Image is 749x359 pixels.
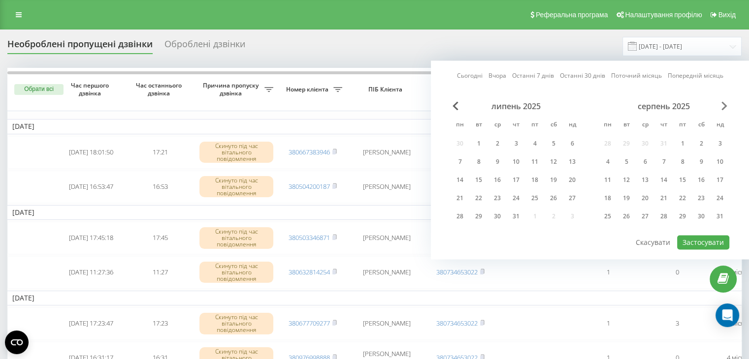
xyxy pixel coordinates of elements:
div: нд 6 лип 2025 р. [563,136,582,151]
div: 17 [714,174,726,186]
abbr: неділя [713,118,727,133]
div: сб 9 серп 2025 р. [692,154,711,169]
span: ПІБ Клієнта [356,86,418,93]
div: вт 29 лип 2025 р. [469,209,488,224]
div: сб 16 серп 2025 р. [692,173,711,187]
div: 27 [639,210,651,223]
div: чт 14 серп 2025 р. [654,173,673,187]
div: нд 3 серп 2025 р. [711,136,729,151]
span: Час останнього дзвінка [133,82,187,97]
a: 380503346871 [289,233,330,242]
a: 380677709277 [289,319,330,328]
abbr: середа [638,118,652,133]
div: серпень 2025 [598,101,729,111]
span: Реферальна програма [536,11,608,19]
div: Скинуто під час вітального повідомлення [199,313,273,334]
td: 17:23 [126,307,195,340]
div: пт 29 серп 2025 р. [673,209,692,224]
div: пт 22 серп 2025 р. [673,191,692,206]
div: 1 [472,137,485,150]
div: 3 [714,137,726,150]
div: ср 9 лип 2025 р. [488,154,507,169]
td: [PERSON_NAME] [347,136,426,169]
td: 17:45 [126,222,195,254]
div: пт 15 серп 2025 р. [673,173,692,187]
div: 15 [676,174,689,186]
div: нд 20 лип 2025 р. [563,173,582,187]
span: Налаштування профілю [625,11,702,19]
div: 6 [566,137,579,150]
div: 2 [695,137,708,150]
div: 12 [547,155,560,168]
div: 2 [491,137,504,150]
div: 25 [528,192,541,205]
abbr: четвер [509,118,523,133]
div: пт 1 серп 2025 р. [673,136,692,151]
div: 7 [454,155,466,168]
span: Номер клієнта [283,86,333,93]
div: 4 [601,155,614,168]
div: чт 24 лип 2025 р. [507,191,525,206]
div: 10 [510,155,522,168]
div: 11 [601,174,614,186]
div: нд 10 серп 2025 р. [711,154,729,169]
div: чт 31 лип 2025 р. [507,209,525,224]
div: 28 [454,210,466,223]
div: 4 [528,137,541,150]
abbr: неділя [565,118,580,133]
div: 1 [676,137,689,150]
div: 14 [454,174,466,186]
abbr: понеділок [453,118,467,133]
td: [DATE] 17:23:47 [57,307,126,340]
div: Скинуто під час вітального повідомлення [199,227,273,249]
div: ср 13 серп 2025 р. [636,173,654,187]
div: Скинуто під час вітального повідомлення [199,262,273,283]
div: нд 27 лип 2025 р. [563,191,582,206]
div: пн 14 лип 2025 р. [451,173,469,187]
div: сб 23 серп 2025 р. [692,191,711,206]
a: 380504200187 [289,182,330,191]
div: пн 11 серп 2025 р. [598,173,617,187]
div: 8 [472,155,485,168]
div: чт 21 серп 2025 р. [654,191,673,206]
a: Останні 30 днів [560,71,605,81]
td: [DATE] 16:53:47 [57,171,126,203]
div: 23 [695,192,708,205]
div: 27 [566,192,579,205]
div: 19 [620,192,633,205]
div: пт 4 лип 2025 р. [525,136,544,151]
div: Оброблені дзвінки [164,39,245,54]
a: 380734653022 [436,319,478,328]
td: 17:21 [126,136,195,169]
button: Скасувати [630,235,676,249]
div: липень 2025 [451,101,582,111]
div: 18 [528,174,541,186]
abbr: вівторок [471,118,486,133]
div: 28 [657,210,670,223]
abbr: середа [490,118,505,133]
div: 26 [547,192,560,205]
div: вт 8 лип 2025 р. [469,154,488,169]
div: нд 24 серп 2025 р. [711,191,729,206]
td: 1 [574,256,643,289]
div: вт 19 серп 2025 р. [617,191,636,206]
div: чт 28 серп 2025 р. [654,209,673,224]
div: 20 [639,192,651,205]
div: 9 [695,155,708,168]
div: 13 [639,174,651,186]
div: вт 15 лип 2025 р. [469,173,488,187]
td: [DATE] 17:45:18 [57,222,126,254]
div: ср 30 лип 2025 р. [488,209,507,224]
div: пн 18 серп 2025 р. [598,191,617,206]
abbr: субота [694,118,709,133]
td: [PERSON_NAME] [347,307,426,340]
div: вт 1 лип 2025 р. [469,136,488,151]
a: Поточний місяць [611,71,662,81]
div: ср 16 лип 2025 р. [488,173,507,187]
div: 17 [510,174,522,186]
div: сб 2 серп 2025 р. [692,136,711,151]
div: 7 [657,155,670,168]
div: Необроблені пропущені дзвінки [7,39,153,54]
div: 15 [472,174,485,186]
div: вт 5 серп 2025 р. [617,154,636,169]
